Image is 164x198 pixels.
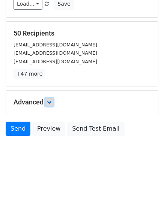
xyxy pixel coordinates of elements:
[14,29,150,37] h5: 50 Recipients
[14,98,150,106] h5: Advanced
[126,162,164,198] iframe: Chat Widget
[6,122,30,136] a: Send
[14,59,97,64] small: [EMAIL_ADDRESS][DOMAIN_NAME]
[67,122,124,136] a: Send Test Email
[32,122,65,136] a: Preview
[14,50,97,56] small: [EMAIL_ADDRESS][DOMAIN_NAME]
[14,42,97,48] small: [EMAIL_ADDRESS][DOMAIN_NAME]
[14,69,45,79] a: +47 more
